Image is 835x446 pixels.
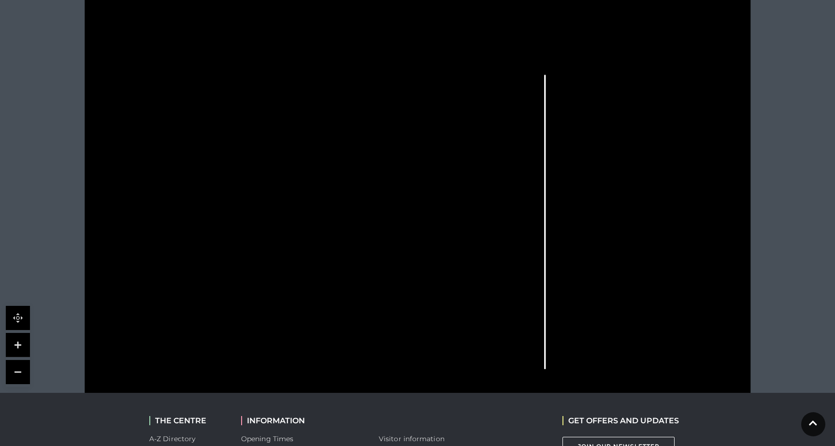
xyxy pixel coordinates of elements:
[241,416,364,425] h2: INFORMATION
[379,434,445,443] a: Visitor information
[149,416,227,425] h2: THE CENTRE
[149,434,195,443] a: A-Z Directory
[241,434,293,443] a: Opening Times
[562,416,679,425] h2: GET OFFERS AND UPDATES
